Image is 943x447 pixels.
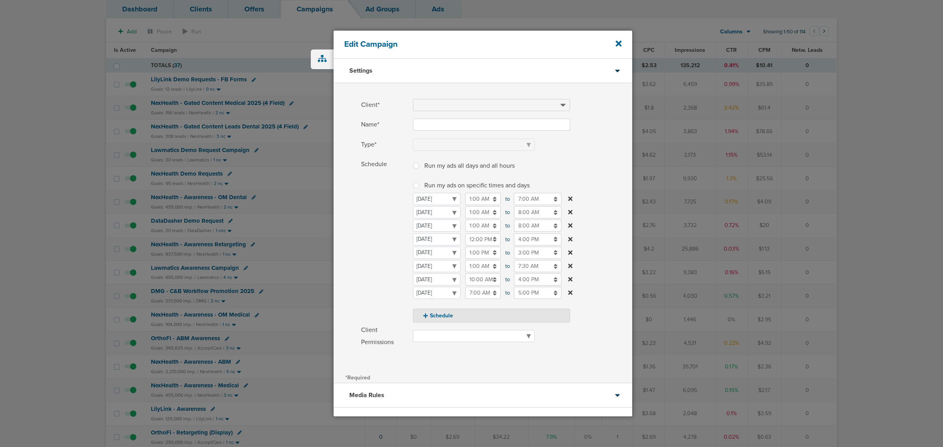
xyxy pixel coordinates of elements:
button: to [566,287,574,299]
span: to [505,233,509,245]
button: to [566,247,574,259]
select: to [413,233,460,245]
button: to [566,206,574,218]
span: Type* [361,139,408,151]
span: to [505,273,509,286]
input: to [465,287,501,299]
input: to [465,220,501,232]
button: to [566,260,574,272]
span: to [505,247,509,259]
button: Schedule Run my ads all days and all hours Run my ads on specific times and days to to to to to t... [413,309,570,322]
span: *Required [345,374,370,381]
h4: Edit Campaign [344,39,594,49]
input: to [514,287,561,299]
select: Type* [413,139,535,151]
input: to [465,247,501,259]
span: to [505,193,509,205]
span: Run my ads all days and all hours [424,162,515,170]
input: to [465,233,501,245]
span: to [505,206,509,218]
h3: Settings [349,67,372,75]
span: Client Permissions [361,324,408,348]
button: to [566,220,574,232]
input: to [514,220,561,232]
input: Name* [413,119,570,131]
input: to [465,193,501,205]
span: Run my ads on specific times and days [424,181,530,189]
h3: Repeat [399,416,419,424]
select: to [413,287,460,299]
input: to [514,260,561,272]
button: to [566,233,574,245]
select: to [413,206,460,218]
button: to [566,273,574,286]
span: to [505,260,509,272]
select: Client Permissions [413,330,535,342]
input: to [514,247,561,259]
select: to [413,273,460,286]
span: Schedule [361,158,408,323]
button: to [566,193,574,205]
select: to [413,220,460,232]
h3: Batches [349,416,372,423]
input: to [465,273,501,286]
span: to [505,287,509,299]
span: Name* [361,119,408,131]
input: to [465,260,501,272]
h3: Media Rules [349,391,384,399]
input: to [465,206,501,218]
select: to [413,193,460,205]
input: to [514,233,561,245]
span: to [505,220,509,232]
select: to [413,247,460,259]
input: to [514,206,561,218]
input: to [514,273,561,286]
span: Client* [361,99,408,111]
input: to [514,193,561,205]
select: to [413,260,460,272]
